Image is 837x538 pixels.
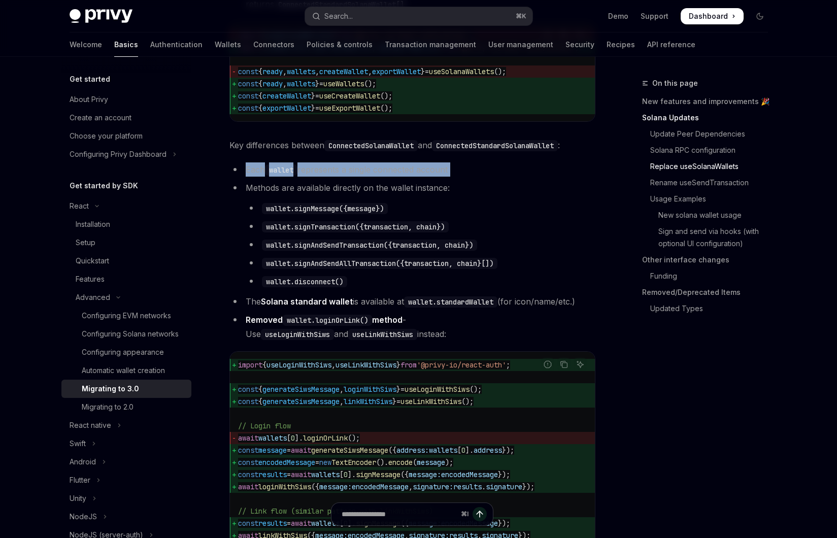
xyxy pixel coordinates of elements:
span: } [421,67,425,76]
span: }); [502,446,514,455]
strong: Removed method [246,315,403,325]
span: { [258,397,262,406]
span: (); [494,67,506,76]
div: Features [76,273,105,285]
span: generateSiwsMessage [262,397,340,406]
span: ⌘ K [516,12,526,20]
li: Each represents a single connected account [229,162,595,177]
span: { [258,104,262,113]
span: ); [445,458,453,467]
span: useLinkWithSiws [400,397,461,406]
span: ({ [311,482,319,491]
span: const [238,470,258,479]
span: , [340,397,344,406]
span: const [238,385,258,394]
span: = [315,91,319,100]
div: Automatic wallet creation [82,364,165,377]
a: New solana wallet usage [642,207,776,223]
a: Funding [642,268,776,284]
code: wallet.loginOrLink() [283,315,372,326]
a: API reference [647,32,695,57]
span: } [396,385,400,394]
span: const [238,458,258,467]
div: About Privy [70,93,108,106]
span: await [291,446,311,455]
span: useWallets [323,79,364,88]
a: Removed/Deprecated Items [642,284,776,300]
li: Methods are available directly on the wallet instance: [229,181,595,288]
span: ready [262,67,283,76]
span: useCreateWallet [319,91,380,100]
span: const [238,397,258,406]
button: Toggle Advanced section [61,288,191,307]
a: Installation [61,215,191,233]
span: await [291,470,311,479]
span: generateSiwsMessage [311,446,388,455]
span: await [238,433,258,443]
button: Copy the contents from the code block [557,358,571,371]
span: (); [461,397,474,406]
span: , [409,482,413,491]
div: Configuring Privy Dashboard [70,148,166,160]
div: Unity [70,492,86,505]
span: message [417,458,445,467]
code: ConnectedSolanaWallet [324,140,418,151]
a: Configuring EVM networks [61,307,191,325]
code: wallet.signMessage({message}) [262,203,388,214]
code: useLoginWithSiws [261,329,334,340]
span: = [319,79,323,88]
span: useLoginWithSiws [266,360,331,369]
span: On this page [652,77,698,89]
span: new [319,458,331,467]
a: New features and improvements 🎉 [642,93,776,110]
a: Recipes [607,32,635,57]
span: message: [319,482,352,491]
span: { [258,79,262,88]
span: const [238,91,258,100]
span: ({ [400,470,409,479]
button: Open search [305,7,532,25]
button: Toggle NodeJS section [61,508,191,526]
button: Report incorrect code [541,358,554,371]
a: Connectors [253,32,294,57]
div: Create an account [70,112,131,124]
div: Migrating to 3.0 [82,383,139,395]
button: Toggle Unity section [61,489,191,508]
button: Toggle Flutter section [61,471,191,489]
span: { [258,91,262,100]
span: const [238,79,258,88]
span: useExportWallet [319,104,380,113]
span: TextEncoder [331,458,376,467]
div: Advanced [76,291,110,304]
a: Create an account [61,109,191,127]
div: Configuring appearance [82,346,164,358]
span: (); [380,104,392,113]
a: Transaction management [385,32,476,57]
button: Toggle Swift section [61,434,191,453]
span: const [238,104,258,113]
h5: Get started by SDK [70,180,138,192]
span: (); [364,79,376,88]
a: Welcome [70,32,102,57]
span: loginOrLink [303,433,348,443]
span: , [340,385,344,394]
a: About Privy [61,90,191,109]
span: wallets [287,67,315,76]
span: { [258,67,262,76]
span: , [331,360,336,369]
span: { [262,360,266,369]
span: message [258,446,287,455]
span: } [315,79,319,88]
div: Flutter [70,474,90,486]
a: Setup [61,233,191,252]
div: React native [70,419,111,431]
span: , [368,67,372,76]
a: Support [641,11,668,21]
span: const [238,446,258,455]
a: Demo [608,11,628,21]
div: Quickstart [76,255,109,267]
div: NodeJS [70,511,97,523]
button: Toggle dark mode [752,8,768,24]
span: signMessage [356,470,400,479]
span: = [315,458,319,467]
